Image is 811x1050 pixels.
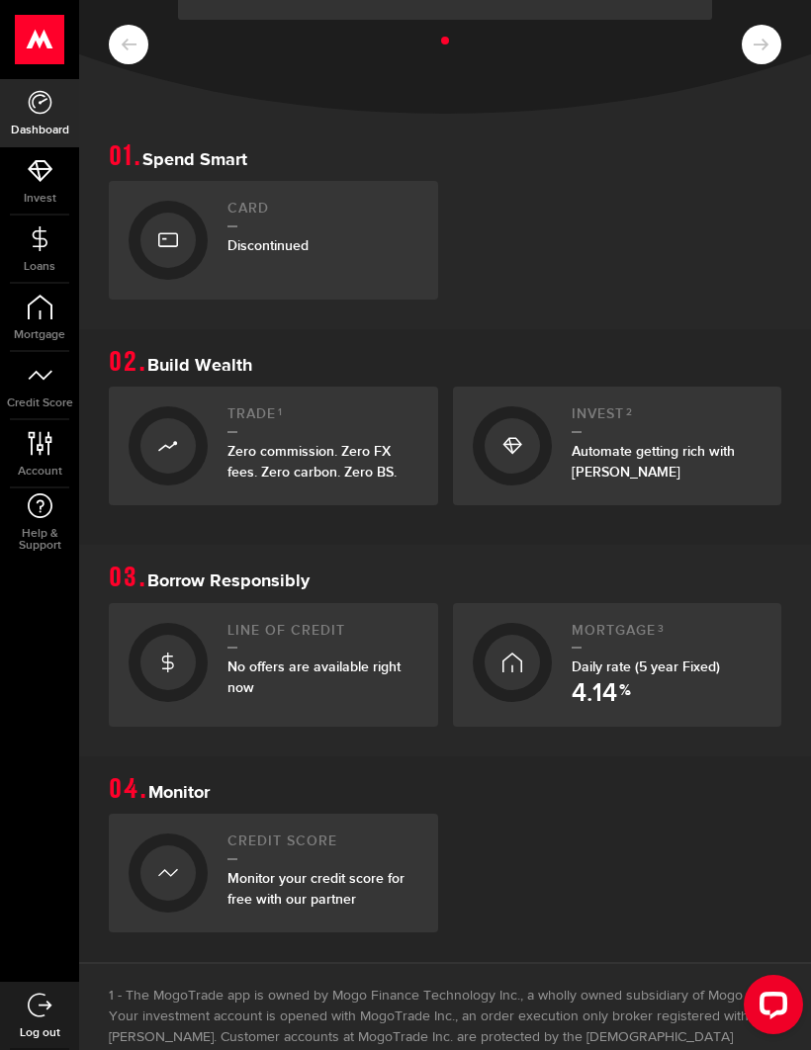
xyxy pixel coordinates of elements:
h1: Monitor [109,776,781,804]
h2: Trade [227,406,418,433]
a: Invest2Automate getting rich with [PERSON_NAME] [453,387,782,505]
a: Mortgage3Daily rate (5 year Fixed) 4.14 % [453,603,782,728]
h1: Borrow Responsibly [109,565,781,592]
iframe: LiveChat chat widget [728,967,811,1050]
h2: Mortgage [572,623,763,650]
h2: Credit Score [227,833,418,860]
span: Zero commission. Zero FX fees. Zero carbon. Zero BS. [227,443,397,481]
a: Credit ScoreMonitor your credit score for free with our partner [109,814,438,932]
a: Line of creditNo offers are available right now [109,603,438,728]
span: No offers are available right now [227,658,401,696]
span: Automate getting rich with [PERSON_NAME] [572,443,735,481]
h2: Line of credit [227,623,418,650]
span: % [619,683,631,707]
span: 4.14 [572,681,617,707]
a: CardDiscontinued [109,181,438,300]
sup: 3 [658,623,665,635]
h1: Spend Smart [109,143,781,171]
span: Daily rate (5 year Fixed) [572,658,720,675]
h1: Build Wealth [109,349,781,377]
a: Trade1Zero commission. Zero FX fees. Zero carbon. Zero BS. [109,387,438,505]
sup: 1 [278,406,283,418]
span: Monitor your credit score for free with our partner [227,870,405,908]
h2: Invest [572,406,763,433]
h2: Card [227,201,418,227]
span: Discontinued [227,237,309,254]
sup: 2 [626,406,633,418]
